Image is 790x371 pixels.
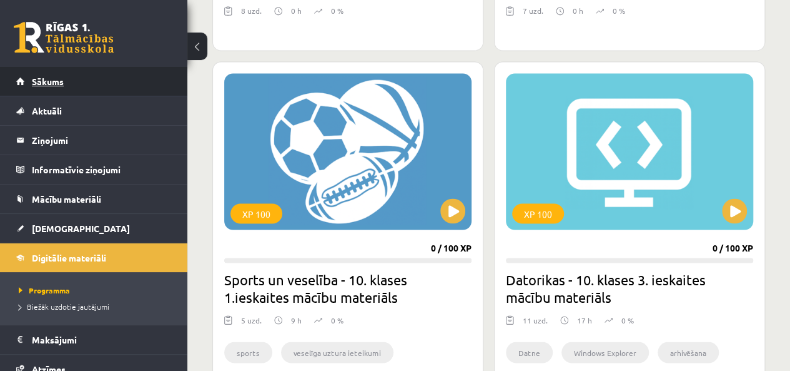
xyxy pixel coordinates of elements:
[281,342,393,363] li: veselīga uztura ieteikumi
[506,342,553,363] li: Datne
[16,126,172,155] a: Ziņojumi
[573,5,583,16] p: 0 h
[32,252,106,263] span: Digitālie materiāli
[658,342,719,363] li: arhivēšana
[561,342,649,363] li: Windows Explorer
[32,223,130,234] span: [DEMOGRAPHIC_DATA]
[16,185,172,213] a: Mācību materiāli
[291,5,302,16] p: 0 h
[224,342,272,363] li: sports
[16,214,172,243] a: [DEMOGRAPHIC_DATA]
[331,314,343,325] p: 0 %
[32,126,172,155] legend: Ziņojumi
[16,243,172,272] a: Digitālie materiāli
[32,105,62,116] span: Aktuāli
[506,270,753,305] h2: Datorikas - 10. klases 3. ieskaites mācību materiāls
[621,314,634,325] p: 0 %
[14,22,114,53] a: Rīgas 1. Tālmācības vidusskola
[19,285,70,295] span: Programma
[16,96,172,125] a: Aktuāli
[32,193,101,205] span: Mācību materiāli
[224,270,472,305] h2: Sports un veselība - 10. klases 1.ieskaites mācību materiāls
[16,67,172,96] a: Sākums
[577,314,592,325] p: 17 h
[230,203,282,223] div: XP 100
[32,325,172,354] legend: Maksājumi
[241,5,262,24] div: 8 uzd.
[19,285,175,296] a: Programma
[523,5,543,24] div: 7 uzd.
[291,314,302,325] p: 9 h
[19,302,109,312] span: Biežāk uzdotie jautājumi
[331,5,343,16] p: 0 %
[613,5,625,16] p: 0 %
[32,76,64,87] span: Sākums
[32,155,172,184] legend: Informatīvie ziņojumi
[16,155,172,184] a: Informatīvie ziņojumi
[523,314,548,333] div: 11 uzd.
[19,301,175,312] a: Biežāk uzdotie jautājumi
[241,314,262,333] div: 5 uzd.
[512,203,564,223] div: XP 100
[16,325,172,354] a: Maksājumi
